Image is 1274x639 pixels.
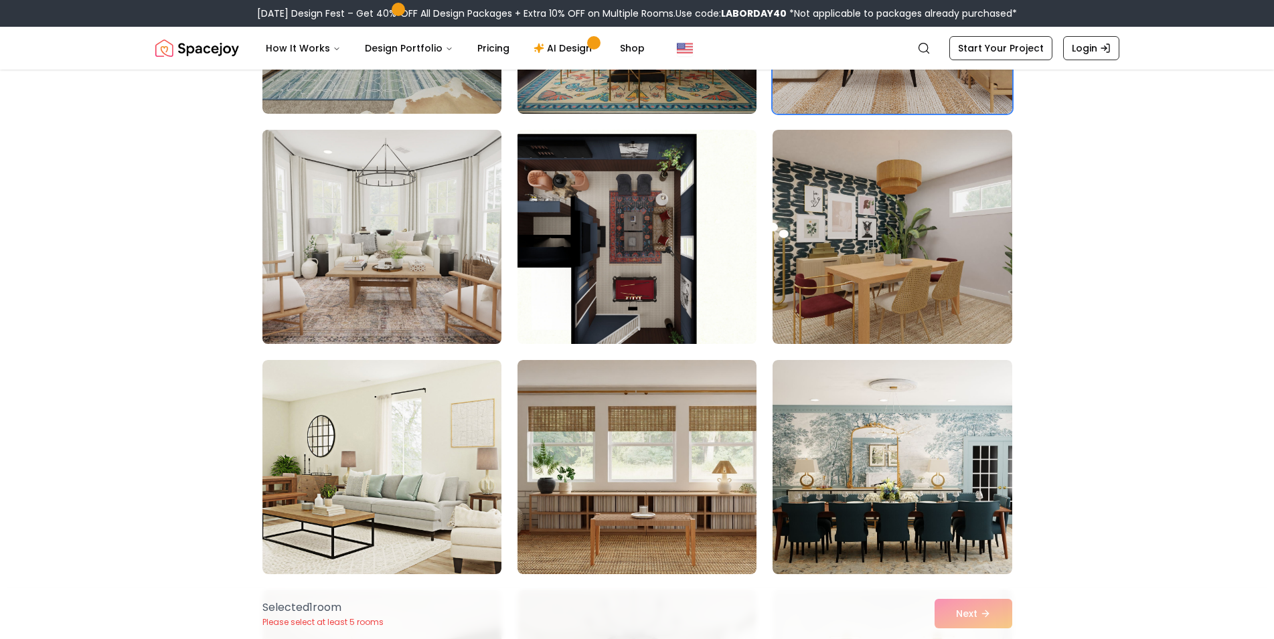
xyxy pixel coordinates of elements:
p: Selected 1 room [262,600,384,616]
nav: Global [155,27,1119,70]
a: Login [1063,36,1119,60]
b: LABORDAY40 [721,7,787,20]
span: *Not applicable to packages already purchased* [787,7,1017,20]
div: [DATE] Design Fest – Get 40% OFF All Design Packages + Extra 10% OFF on Multiple Rooms. [257,7,1017,20]
img: Room room-5 [517,130,757,344]
a: Start Your Project [949,36,1052,60]
a: Shop [609,35,655,62]
button: Design Portfolio [354,35,464,62]
img: Room room-6 [773,130,1012,344]
img: Room room-9 [773,360,1012,574]
img: Room room-8 [517,360,757,574]
p: Please select at least 5 rooms [262,617,384,628]
img: Room room-7 [262,360,501,574]
img: Room room-4 [256,124,507,349]
img: United States [677,40,693,56]
img: Spacejoy Logo [155,35,239,62]
button: How It Works [255,35,351,62]
a: AI Design [523,35,607,62]
nav: Main [255,35,655,62]
span: Use code: [675,7,787,20]
a: Spacejoy [155,35,239,62]
a: Pricing [467,35,520,62]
